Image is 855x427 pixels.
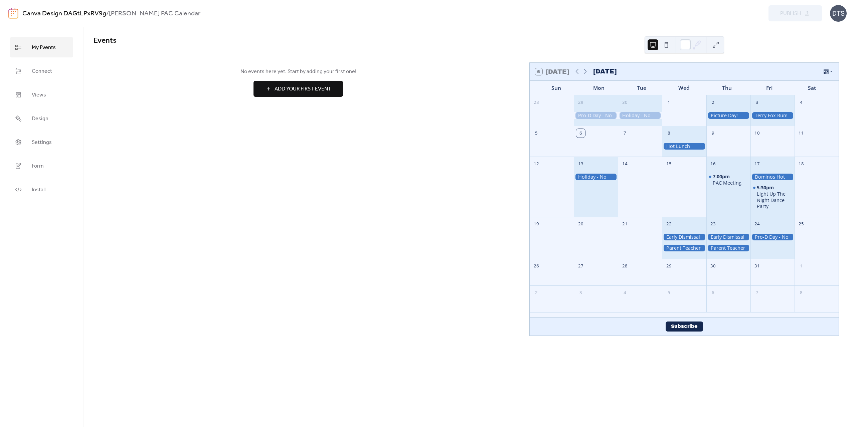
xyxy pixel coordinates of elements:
div: Parent Teacher Conferences [706,245,750,251]
span: 7:00pm [713,174,731,180]
div: 7 [620,129,629,138]
div: Early Dismissal (Time TBA) [662,234,706,240]
div: 15 [665,160,673,168]
div: Mon [578,81,621,95]
div: 26 [532,261,541,270]
div: Pro-D Day - No School [750,234,795,240]
div: Hot Lunch Orders & Payments Due [662,143,706,150]
div: 22 [665,220,673,228]
div: 14 [620,160,629,168]
a: Views [10,84,73,105]
div: Holiday - No School [574,174,618,180]
div: 20 [576,220,585,228]
div: Terry Fox Run! Wear Red Swift Shirts! [750,112,795,119]
div: PAC Meeting [713,180,741,186]
div: 4 [797,98,806,107]
div: 30 [620,98,629,107]
div: 28 [532,98,541,107]
div: 19 [532,220,541,228]
div: DTS [830,5,847,22]
div: 12 [532,160,541,168]
span: Form [32,161,44,171]
a: Design [10,108,73,129]
div: Pro-D Day - No School [574,112,618,119]
div: 6 [576,129,585,138]
span: Add Your First Event [275,85,331,93]
a: Canva Design DAGtLPxRV9g [22,7,106,20]
span: My Events [32,42,56,53]
div: Picture Day! [706,112,750,119]
a: Add Your First Event [94,81,503,97]
a: Install [10,179,73,200]
a: My Events [10,37,73,57]
div: 27 [576,261,585,270]
div: 24 [753,220,761,228]
div: 3 [753,98,761,107]
span: Connect [32,66,52,76]
div: 2 [532,288,541,297]
div: 11 [797,129,806,138]
div: 8 [797,288,806,297]
div: Light Up The Night Dance Party [750,185,795,210]
div: Wed [663,81,706,95]
div: 21 [620,220,629,228]
div: 18 [797,160,806,168]
b: [PERSON_NAME] PAC Calendar [109,7,200,20]
div: 3 [576,288,585,297]
div: PAC Meeting [706,174,750,186]
div: 23 [709,220,717,228]
div: [DATE] [593,67,617,76]
div: 13 [576,160,585,168]
div: Sat [791,81,833,95]
span: Settings [32,137,52,148]
div: 6 [709,288,717,297]
div: 29 [665,261,673,270]
span: No events here yet. Start by adding your first one! [94,68,503,76]
div: Dominos Hot Lunch [750,174,795,180]
div: 9 [709,129,717,138]
div: Light Up The Night Dance Party [757,191,792,210]
span: Install [32,185,45,195]
button: Subscribe [666,322,703,332]
span: Views [32,90,46,100]
div: 30 [709,261,717,270]
div: 28 [620,261,629,270]
div: Thu [705,81,748,95]
div: Early Dismissal (Time TBA) [706,234,750,240]
div: Holiday - No School [618,112,662,119]
div: 8 [665,129,673,138]
div: 25 [797,220,806,228]
a: Connect [10,61,73,81]
span: Design [32,114,48,124]
div: 5 [665,288,673,297]
div: Fri [748,81,791,95]
div: Tue [620,81,663,95]
span: Events [94,33,117,48]
div: 1 [797,261,806,270]
div: 2 [709,98,717,107]
div: Parent Teacher Conferences [662,245,706,251]
div: 16 [709,160,717,168]
div: 5 [532,129,541,138]
a: Form [10,156,73,176]
b: / [106,7,109,20]
div: 1 [665,98,673,107]
div: 4 [620,288,629,297]
div: Sun [535,81,578,95]
div: 29 [576,98,585,107]
button: Add Your First Event [253,81,343,97]
a: Settings [10,132,73,152]
img: logo [8,8,18,19]
div: 17 [753,160,761,168]
div: 10 [753,129,761,138]
div: 7 [753,288,761,297]
div: 31 [753,261,761,270]
span: 5:30pm [757,185,775,191]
